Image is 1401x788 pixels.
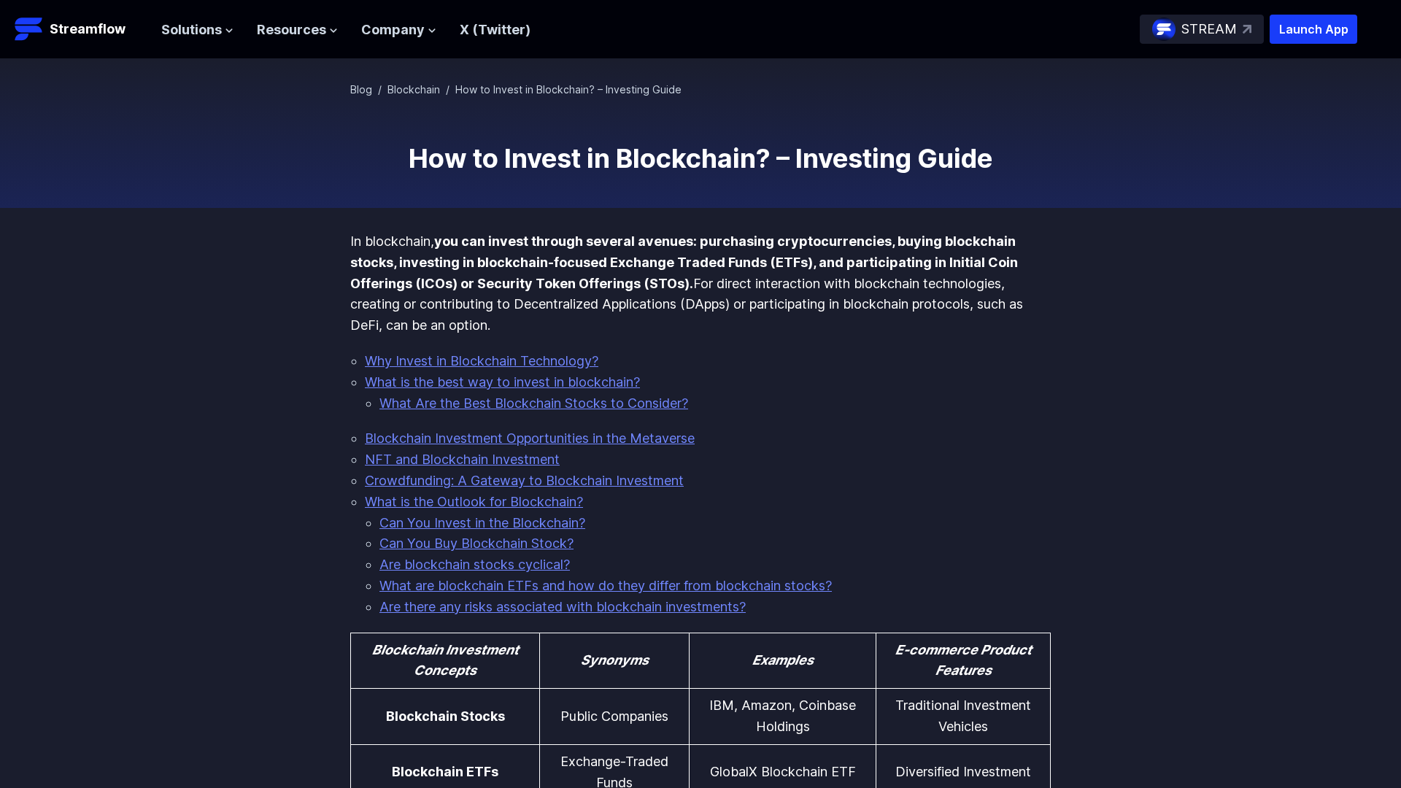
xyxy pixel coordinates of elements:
a: What Are the Best Blockchain Stocks to Consider? [379,395,688,411]
strong: you can invest through several avenues: purchasing cryptocurrencies, buying blockchain stocks, in... [350,233,1018,291]
h1: How to Invest in Blockchain? – Investing Guide [350,144,1051,173]
p: STREAM [1181,19,1237,40]
td: IBM, Amazon, Coinbase Holdings [690,689,876,745]
span: Company [361,20,425,41]
a: Why Invest in Blockchain Technology? [365,353,598,368]
p: In blockchain, For direct interaction with blockchain technologies, creating or contributing to D... [350,231,1051,336]
span: How to Invest in Blockchain? – Investing Guide [455,83,682,96]
button: Solutions [161,20,233,41]
a: Crowdfunding: A Gateway to Blockchain Investment [365,473,684,488]
a: Blog [350,83,372,96]
em: Synonyms [581,652,649,668]
a: Are blockchain stocks cyclical? [379,557,570,572]
a: STREAM [1140,15,1264,44]
a: Blockchain Investment Opportunities in the Metaverse [365,430,695,446]
a: Streamflow [15,15,147,44]
strong: Blockchain Stocks [386,708,505,724]
a: What are blockchain ETFs and how do they differ from blockchain stocks? [379,578,832,593]
td: Public Companies [540,689,690,745]
a: Are there any risks associated with blockchain investments? [379,599,746,614]
p: Streamflow [50,19,126,39]
span: Resources [257,20,326,41]
a: Can You Buy Blockchain Stock? [379,536,574,551]
button: Company [361,20,436,41]
a: What is the best way to invest in blockchain? [365,374,640,390]
img: top-right-arrow.svg [1243,25,1251,34]
span: / [446,83,449,96]
em: Blockchain Investment Concepts [372,642,519,679]
a: Blockchain [387,83,440,96]
a: Can You Invest in the Blockchain? [379,515,585,530]
button: Resources [257,20,338,41]
a: NFT and Blockchain Investment [365,452,560,467]
span: / [378,83,382,96]
td: Traditional Investment Vehicles [876,689,1051,745]
span: Solutions [161,20,222,41]
a: X (Twitter) [460,22,530,37]
button: Launch App [1270,15,1357,44]
em: Examples [752,652,814,668]
strong: Blockchain ETFs [392,764,498,779]
em: E-commerce Product Features [895,642,1032,679]
img: streamflow-logo-circle.png [1152,18,1176,41]
img: Streamflow Logo [15,15,44,44]
a: What is the Outlook for Blockchain? [365,494,583,509]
